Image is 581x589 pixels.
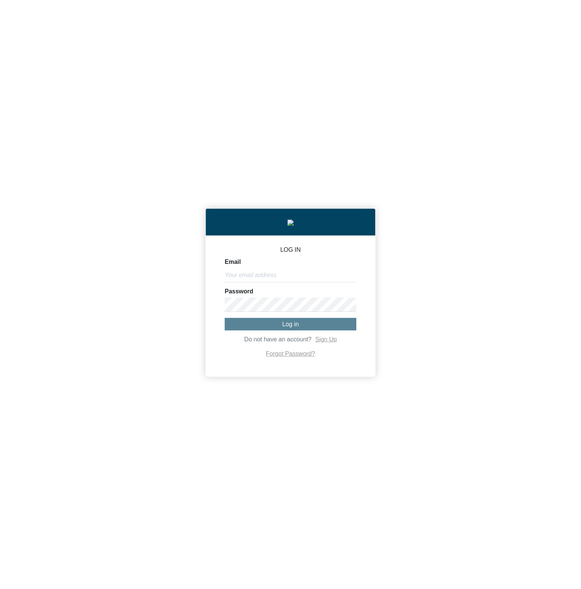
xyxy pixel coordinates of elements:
[225,247,356,253] p: LOG IN
[244,336,312,343] span: Do not have an account?
[282,321,299,327] span: Log in
[225,259,241,265] label: Email
[225,288,253,294] label: Password
[225,268,356,282] input: Your email address
[266,350,315,357] a: Forgot Password?
[287,220,294,226] img: insight-logo-2.png
[315,336,337,343] a: Sign Up
[225,318,356,330] button: Log in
